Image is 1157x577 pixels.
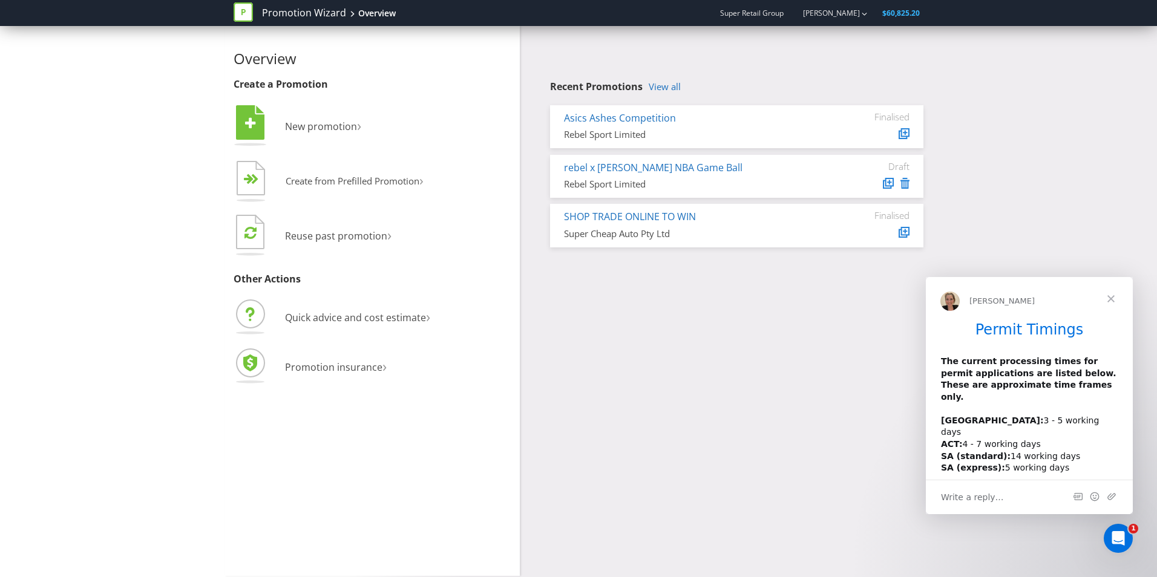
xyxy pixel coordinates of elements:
[234,360,387,374] a: Promotion insurance›
[244,226,257,240] tspan: 
[382,356,387,376] span: ›
[262,6,346,20] a: Promotion Wizard
[564,227,819,240] div: Super Cheap Auto Pty Ltd
[234,51,511,67] h2: Overview
[234,311,430,324] a: Quick advice and cost estimate›
[285,360,382,374] span: Promotion insurance
[285,229,387,243] span: Reuse past promotion
[234,274,511,285] h3: Other Actions
[426,306,430,326] span: ›
[550,80,643,93] span: Recent Promotions
[720,8,784,18] span: Super Retail Group
[564,178,819,191] div: Rebel Sport Limited
[791,8,860,18] a: [PERSON_NAME]
[926,277,1133,514] iframe: Intercom live chat message
[882,8,920,18] span: $60,825.20
[419,171,424,189] span: ›
[286,175,419,187] span: Create from Prefilled Promotion
[564,210,696,223] a: SHOP TRADE ONLINE TO WIN
[837,210,910,221] div: Finalised
[837,111,910,122] div: Finalised
[837,161,910,172] div: Draft
[564,161,742,174] a: rebel x [PERSON_NAME] NBA Game Ball
[1104,524,1133,553] iframe: Intercom live chat
[1129,524,1138,533] span: 1
[387,224,392,244] span: ›
[357,115,361,135] span: ›
[285,311,426,324] span: Quick advice and cost estimate
[649,82,681,92] a: View all
[564,128,819,141] div: Rebel Sport Limited
[358,7,396,19] div: Overview
[285,120,357,133] span: New promotion
[234,158,424,206] button: Create from Prefilled Promotion›
[245,117,256,130] tspan: 
[234,79,511,90] h3: Create a Promotion
[251,174,259,185] tspan: 
[564,111,676,125] a: Asics Ashes Competition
